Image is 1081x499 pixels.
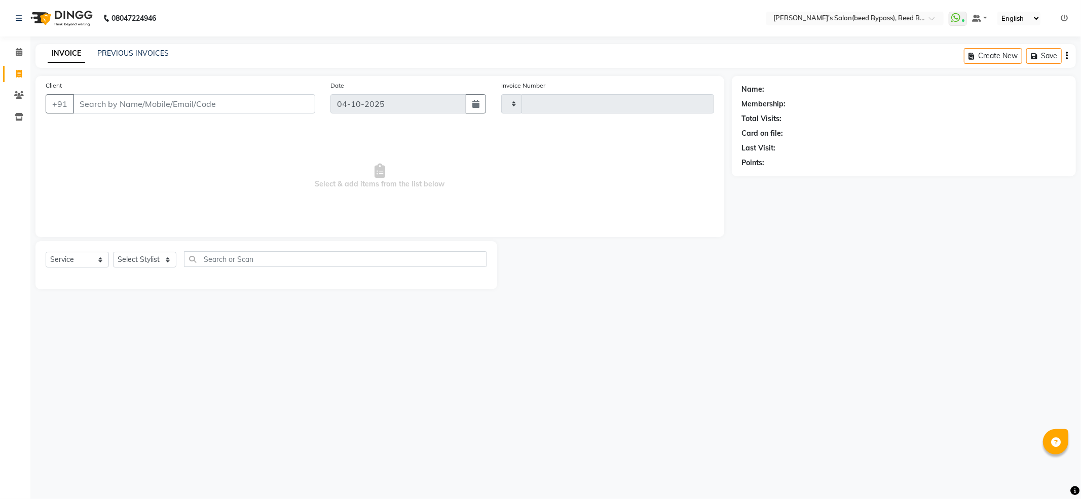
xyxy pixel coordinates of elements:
[111,4,156,32] b: 08047224946
[330,81,344,90] label: Date
[742,158,765,168] div: Points:
[742,143,776,153] div: Last Visit:
[742,128,784,139] div: Card on file:
[964,48,1022,64] button: Create New
[742,84,765,95] div: Name:
[742,99,786,109] div: Membership:
[46,94,74,113] button: +91
[184,251,487,267] input: Search or Scan
[1026,48,1062,64] button: Save
[501,81,545,90] label: Invoice Number
[26,4,95,32] img: logo
[46,81,62,90] label: Client
[73,94,315,113] input: Search by Name/Mobile/Email/Code
[46,126,714,227] span: Select & add items from the list below
[48,45,85,63] a: INVOICE
[97,49,169,58] a: PREVIOUS INVOICES
[742,113,782,124] div: Total Visits:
